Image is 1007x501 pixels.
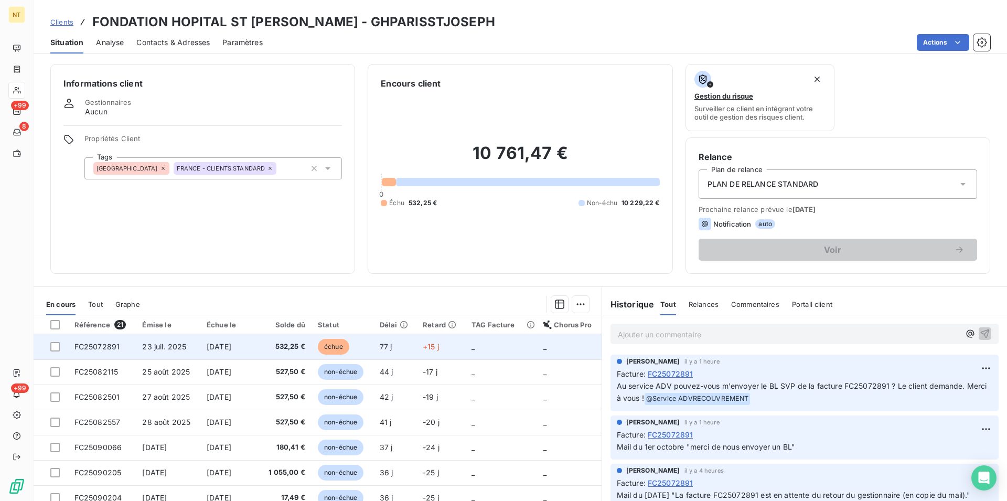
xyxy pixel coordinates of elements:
span: [DATE] [792,205,816,214]
h6: Encours client [381,77,441,90]
span: Portail client [792,300,832,308]
span: Aucun [85,106,108,117]
span: non-échue [318,389,363,405]
span: échue [318,339,349,355]
span: Situation [50,37,83,48]
span: non-échue [318,465,363,481]
span: [DATE] [207,342,231,351]
button: Actions [917,34,969,51]
span: [DATE] [207,392,231,401]
span: _ [472,418,475,427]
span: [GEOGRAPHIC_DATA] [97,165,158,172]
span: 25 août 2025 [142,367,190,376]
span: Tout [660,300,676,308]
img: Logo LeanPay [8,478,25,495]
span: 27 août 2025 [142,392,190,401]
span: _ [543,392,547,401]
div: NT [8,6,25,23]
span: [DATE] [142,468,167,477]
span: Propriétés Client [84,134,342,149]
span: _ [543,342,547,351]
span: FC25072891 [74,342,120,351]
span: 28 août 2025 [142,418,190,427]
span: 532,25 € [266,342,305,352]
span: _ [472,367,475,376]
span: Commentaires [731,300,779,308]
span: FC25090205 [74,468,122,477]
span: 532,25 € [409,198,437,208]
span: 10 229,22 € [622,198,660,208]
span: Prochaine relance prévue le [699,205,977,214]
span: Notification [713,220,752,228]
span: Relances [689,300,719,308]
span: _ [543,443,547,452]
span: Facture : [617,477,646,488]
h3: FONDATION HOPITAL ST [PERSON_NAME] - GHPARISSTJOSEPH [92,13,495,31]
span: 1 055,00 € [266,467,305,478]
span: 21 [114,320,126,329]
span: 37 j [380,443,393,452]
span: -17 j [423,367,437,376]
span: FC25072891 [648,368,693,379]
div: Échue le [207,321,253,329]
span: 527,50 € [266,392,305,402]
span: -25 j [423,468,439,477]
span: Facture : [617,429,646,440]
span: [DATE] [142,443,167,452]
span: Mail du 1er octobre "merci de nous envoyer un BL" [617,442,795,451]
span: _ [543,418,547,427]
div: TAG Facture [472,321,531,329]
span: 180,41 € [266,442,305,453]
div: Retard [423,321,459,329]
span: +99 [11,101,29,110]
span: non-échue [318,414,363,430]
span: _ [472,468,475,477]
div: Solde dû [266,321,305,329]
span: FC25082115 [74,367,119,376]
div: Émise le [142,321,194,329]
span: Mail du [DATE] "La facture FC25072891 est en attente du retour du gestionnaire (en copie du mail)." [617,491,971,499]
span: Clients [50,18,73,26]
span: _ [543,468,547,477]
span: il y a 1 heure [684,419,720,425]
span: FC25072891 [648,429,693,440]
span: 77 j [380,342,392,351]
span: Contacts & Adresses [136,37,210,48]
span: Non-échu [587,198,617,208]
span: +15 j [423,342,439,351]
span: Gestion du risque [694,92,753,100]
span: _ [472,342,475,351]
div: Référence [74,320,130,329]
span: [PERSON_NAME] [626,466,680,475]
span: Voir [711,246,954,254]
span: -19 j [423,392,438,401]
span: Facture : [617,368,646,379]
span: [DATE] [207,367,231,376]
button: Gestion du risqueSurveiller ce client en intégrant votre outil de gestion des risques client. [685,64,835,131]
div: Délai [380,321,410,329]
h6: Relance [699,151,977,163]
span: En cours [46,300,76,308]
span: Surveiller ce client en intégrant votre outil de gestion des risques client. [694,104,826,121]
span: Graphe [115,300,140,308]
span: 42 j [380,392,393,401]
h2: 10 761,47 € [381,143,659,174]
span: il y a 1 heure [684,358,720,365]
span: Paramètres [222,37,263,48]
span: FC25082557 [74,418,121,427]
span: auto [755,219,775,229]
div: Chorus Pro [543,321,595,329]
button: Voir [699,239,977,261]
span: 0 [379,190,383,198]
a: Clients [50,17,73,27]
span: FC25082501 [74,392,120,401]
span: _ [472,443,475,452]
span: Analyse [96,37,124,48]
span: FC25090066 [74,443,122,452]
span: 8 [19,122,29,131]
span: PLAN DE RELANCE STANDARD [708,179,819,189]
span: [PERSON_NAME] [626,357,680,366]
h6: Informations client [63,77,342,90]
span: FC25072891 [648,477,693,488]
input: Ajouter une valeur [276,164,285,173]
